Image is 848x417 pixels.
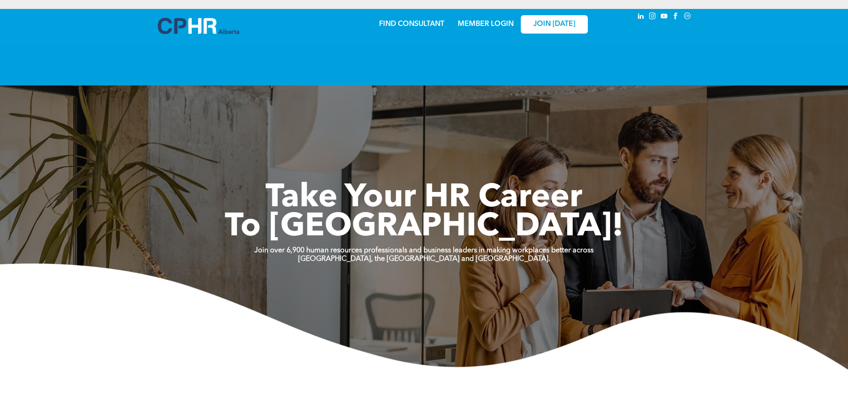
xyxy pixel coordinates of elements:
span: Take Your HR Career [266,182,582,214]
a: youtube [659,11,669,23]
a: instagram [648,11,658,23]
strong: [GEOGRAPHIC_DATA], the [GEOGRAPHIC_DATA] and [GEOGRAPHIC_DATA]. [298,255,550,263]
a: Social network [683,11,692,23]
a: JOIN [DATE] [521,15,588,34]
a: MEMBER LOGIN [458,21,514,28]
a: FIND CONSULTANT [379,21,444,28]
span: To [GEOGRAPHIC_DATA]! [225,211,624,243]
strong: Join over 6,900 human resources professionals and business leaders in making workplaces better ac... [254,247,594,254]
span: JOIN [DATE] [533,20,575,29]
a: linkedin [636,11,646,23]
img: A blue and white logo for cp alberta [158,18,239,34]
a: facebook [671,11,681,23]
